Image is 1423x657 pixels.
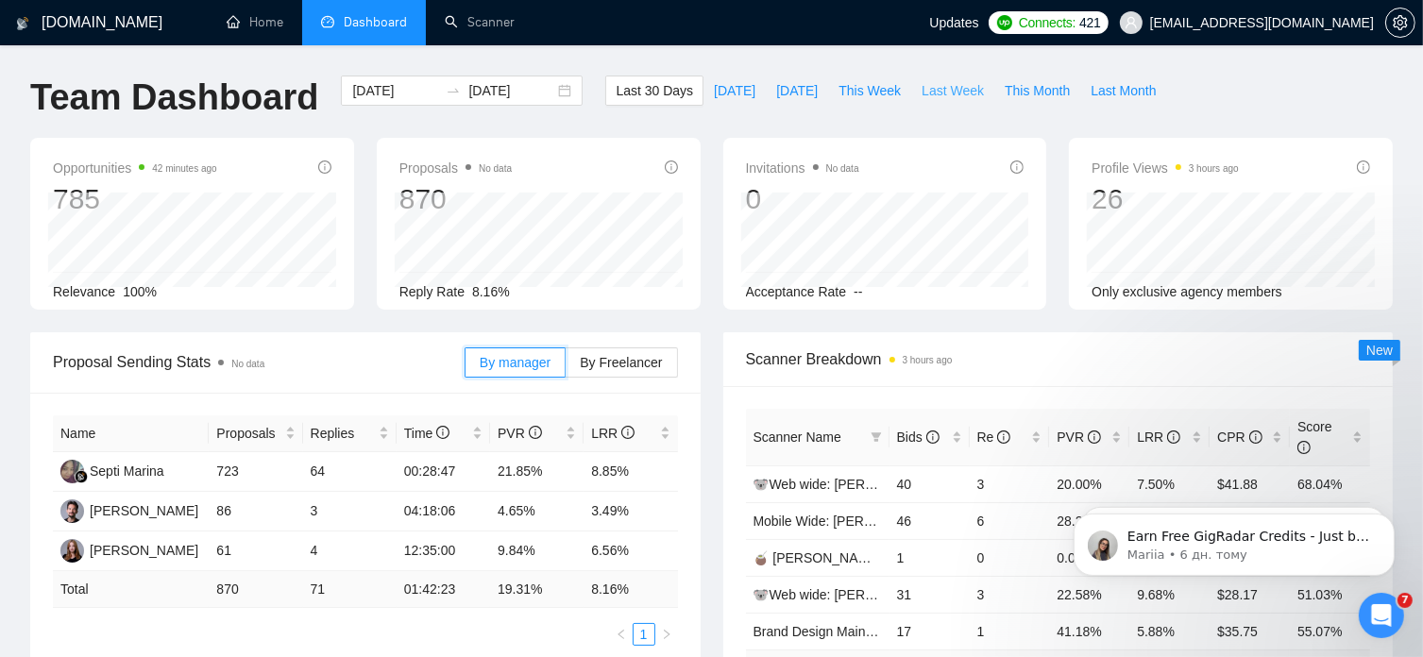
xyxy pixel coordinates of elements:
[1079,12,1100,33] span: 421
[746,284,847,299] span: Acceptance Rate
[53,157,217,179] span: Opportunities
[303,415,397,452] th: Replies
[1297,441,1311,454] span: info-circle
[903,355,953,365] time: 3 hours ago
[303,492,397,531] td: 3
[994,76,1080,106] button: This Month
[616,80,693,101] span: Last 30 Days
[216,423,280,444] span: Proposals
[1045,474,1423,606] iframe: Intercom notifications повідомлення
[889,502,970,539] td: 46
[754,514,942,529] a: Mobile Wide: [PERSON_NAME]
[209,492,302,531] td: 86
[1359,593,1404,638] iframe: Intercom live chat
[152,163,216,174] time: 42 minutes ago
[231,359,264,369] span: No data
[60,502,198,517] a: RV[PERSON_NAME]
[404,426,449,441] span: Time
[1010,160,1024,174] span: info-circle
[1249,430,1262,444] span: info-circle
[776,80,818,101] span: [DATE]
[209,452,302,492] td: 723
[1357,160,1370,174] span: info-circle
[468,80,554,101] input: End date
[826,163,859,174] span: No data
[584,571,677,608] td: 8.16 %
[621,426,635,439] span: info-circle
[53,415,209,452] th: Name
[60,463,164,478] a: SMSepti Marina
[1210,613,1290,649] td: $35.75
[854,284,862,299] span: --
[746,157,859,179] span: Invitations
[889,576,970,613] td: 31
[997,15,1012,30] img: upwork-logo.png
[828,76,911,106] button: This Week
[446,83,461,98] span: to
[591,426,635,441] span: LRR
[746,181,859,217] div: 0
[480,355,551,370] span: By manager
[303,571,397,608] td: 71
[970,465,1050,502] td: 3
[397,492,490,531] td: 04:18:06
[445,14,515,30] a: searchScanner
[655,623,678,646] button: right
[75,470,88,483] img: gigradar-bm.png
[397,452,490,492] td: 00:28:47
[90,540,198,561] div: [PERSON_NAME]
[1092,284,1282,299] span: Only exclusive agency members
[754,430,841,445] span: Scanner Name
[871,431,882,443] span: filter
[16,8,29,39] img: logo
[1297,419,1332,455] span: Score
[616,629,627,640] span: left
[490,452,584,492] td: 21.85%
[1217,430,1262,445] span: CPR
[399,181,512,217] div: 870
[584,452,677,492] td: 8.85%
[1091,80,1156,101] span: Last Month
[746,347,1371,371] span: Scanner Breakdown
[399,284,465,299] span: Reply Rate
[498,426,542,441] span: PVR
[889,539,970,576] td: 1
[318,160,331,174] span: info-circle
[922,80,984,101] span: Last Week
[1167,430,1180,444] span: info-circle
[1210,465,1290,502] td: $41.88
[1385,8,1415,38] button: setting
[867,423,886,451] span: filter
[1088,430,1101,444] span: info-circle
[30,76,318,120] h1: Team Dashboard
[889,465,970,502] td: 40
[53,350,465,374] span: Proposal Sending Stats
[90,500,198,521] div: [PERSON_NAME]
[970,613,1050,649] td: 1
[529,426,542,439] span: info-circle
[584,531,677,571] td: 6.56%
[665,160,678,174] span: info-circle
[397,571,490,608] td: 01:42:23
[754,624,922,639] a: Brand Design Main (Valeriia)
[397,531,490,571] td: 12:35:00
[1049,465,1129,502] td: 20.00%
[53,284,115,299] span: Relevance
[60,539,84,563] img: TB
[655,623,678,646] li: Next Page
[1366,343,1393,358] span: New
[352,80,438,101] input: Start date
[227,14,283,30] a: homeHome
[446,83,461,98] span: swap-right
[610,623,633,646] button: left
[344,14,407,30] span: Dashboard
[584,492,677,531] td: 3.49%
[472,284,510,299] span: 8.16%
[1092,181,1239,217] div: 26
[1125,16,1138,29] span: user
[1129,465,1210,502] td: 7.50%
[1049,613,1129,649] td: 41.18%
